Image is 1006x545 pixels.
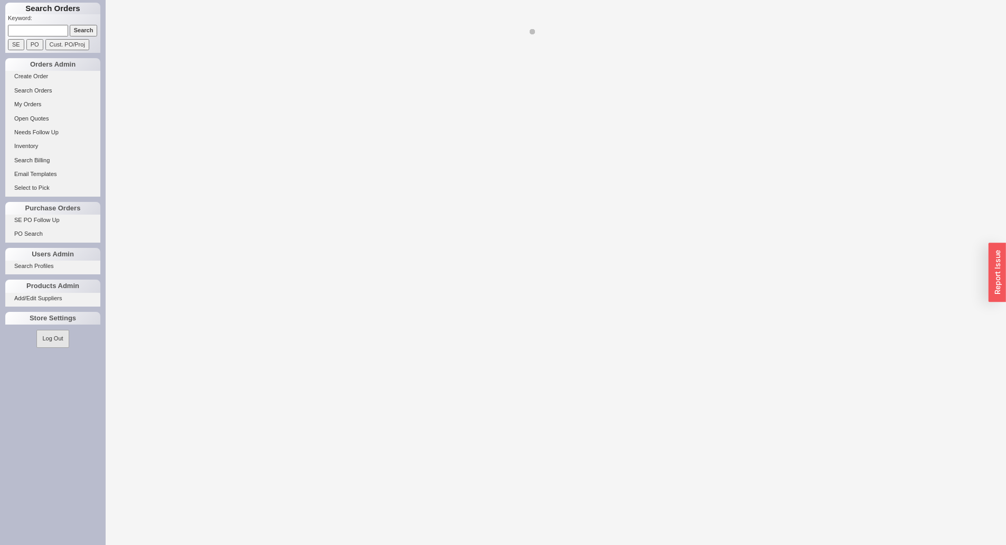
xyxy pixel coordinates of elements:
a: Create Order [5,71,100,82]
input: Cust. PO/Proj [45,39,89,50]
p: Keyword: [8,14,100,25]
div: Purchase Orders [5,202,100,215]
a: Select to Pick [5,182,100,193]
input: PO [26,39,43,50]
div: Orders Admin [5,58,100,71]
a: Search Orders [5,85,100,96]
a: My Orders [5,99,100,110]
span: Needs Follow Up [14,129,59,135]
div: Products Admin [5,280,100,292]
a: SE PO Follow Up [5,215,100,226]
a: PO Search [5,228,100,239]
a: Inventory [5,141,100,152]
a: Add/Edit Suppliers [5,293,100,304]
a: Search Billing [5,155,100,166]
h1: Search Orders [5,3,100,14]
a: Search Profiles [5,261,100,272]
input: SE [8,39,24,50]
div: Users Admin [5,248,100,261]
a: Email Templates [5,169,100,180]
input: Search [70,25,98,36]
div: Store Settings [5,312,100,325]
a: Open Quotes [5,113,100,124]
button: Log Out [36,330,69,347]
a: Needs Follow Up [5,127,100,138]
